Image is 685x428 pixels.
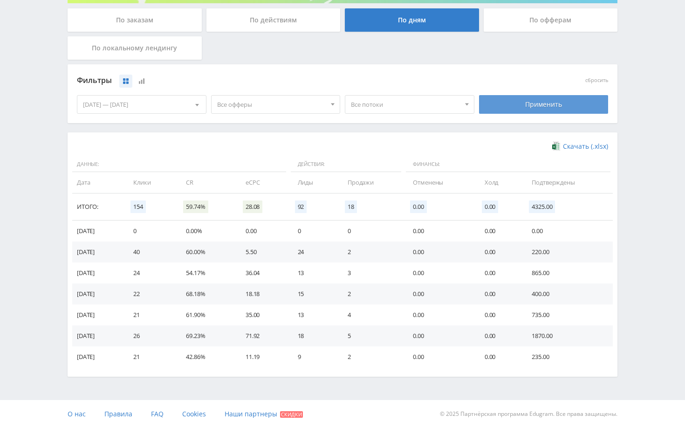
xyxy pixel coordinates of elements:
[475,325,523,346] td: 0.00
[72,172,124,193] td: Дата
[484,8,618,32] div: По офферам
[177,242,236,262] td: 60.00%
[236,304,288,325] td: 35.00
[410,200,426,213] span: 0.00
[124,283,177,304] td: 22
[288,346,338,367] td: 9
[475,304,523,325] td: 0.00
[338,262,404,283] td: 3
[72,283,124,304] td: [DATE]
[236,262,288,283] td: 36.04
[68,36,202,60] div: По локальному лендингу
[522,262,613,283] td: 865.00
[475,283,523,304] td: 0.00
[404,283,475,304] td: 0.00
[288,262,338,283] td: 13
[104,400,132,428] a: Правила
[130,200,146,213] span: 154
[177,221,236,242] td: 0.00%
[288,283,338,304] td: 15
[206,8,341,32] div: По действиям
[72,242,124,262] td: [DATE]
[563,143,608,150] span: Скачать (.xlsx)
[177,172,236,193] td: CR
[236,242,288,262] td: 5.50
[72,304,124,325] td: [DATE]
[338,283,404,304] td: 2
[338,325,404,346] td: 5
[68,400,86,428] a: О нас
[124,325,177,346] td: 26
[72,221,124,242] td: [DATE]
[236,172,288,193] td: eCPC
[72,325,124,346] td: [DATE]
[68,8,202,32] div: По заказам
[404,221,475,242] td: 0.00
[72,346,124,367] td: [DATE]
[280,411,303,418] span: Скидки
[77,96,206,113] div: [DATE] — [DATE]
[68,409,86,418] span: О нас
[404,172,475,193] td: Отменены
[72,157,286,173] span: Данные:
[522,221,613,242] td: 0.00
[475,221,523,242] td: 0.00
[482,200,498,213] span: 0.00
[475,346,523,367] td: 0.00
[345,8,479,32] div: По дням
[151,400,164,428] a: FAQ
[104,409,132,418] span: Правила
[151,409,164,418] span: FAQ
[124,172,177,193] td: Клики
[404,242,475,262] td: 0.00
[475,242,523,262] td: 0.00
[236,221,288,242] td: 0.00
[522,172,613,193] td: Подтверждены
[338,304,404,325] td: 4
[77,74,474,88] div: Фильтры
[236,346,288,367] td: 11.19
[288,221,338,242] td: 0
[217,96,326,113] span: Все офферы
[338,242,404,262] td: 2
[404,325,475,346] td: 0.00
[243,200,262,213] span: 28.08
[236,325,288,346] td: 71.92
[479,95,609,114] div: Применить
[288,325,338,346] td: 18
[552,141,560,151] img: xlsx
[522,242,613,262] td: 220.00
[552,142,608,151] a: Скачать (.xlsx)
[124,262,177,283] td: 24
[177,346,236,367] td: 42.86%
[124,242,177,262] td: 40
[177,304,236,325] td: 61.90%
[404,304,475,325] td: 0.00
[345,200,357,213] span: 18
[522,304,613,325] td: 735.00
[347,400,617,428] div: © 2025 Партнёрская программа Edugram. Все права защищены.
[177,283,236,304] td: 68.18%
[404,346,475,367] td: 0.00
[295,200,307,213] span: 92
[406,157,610,173] span: Финансы:
[475,172,523,193] td: Холд
[585,77,608,83] button: сбросить
[529,200,555,213] span: 4325.00
[124,346,177,367] td: 21
[291,157,402,173] span: Действия:
[338,346,404,367] td: 2
[404,262,475,283] td: 0.00
[182,400,206,428] a: Cookies
[236,283,288,304] td: 18.18
[225,409,277,418] span: Наши партнеры
[225,400,303,428] a: Наши партнеры Скидки
[183,200,208,213] span: 59.74%
[338,221,404,242] td: 0
[351,96,460,113] span: Все потоки
[288,304,338,325] td: 13
[475,262,523,283] td: 0.00
[522,283,613,304] td: 400.00
[288,242,338,262] td: 24
[522,346,613,367] td: 235.00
